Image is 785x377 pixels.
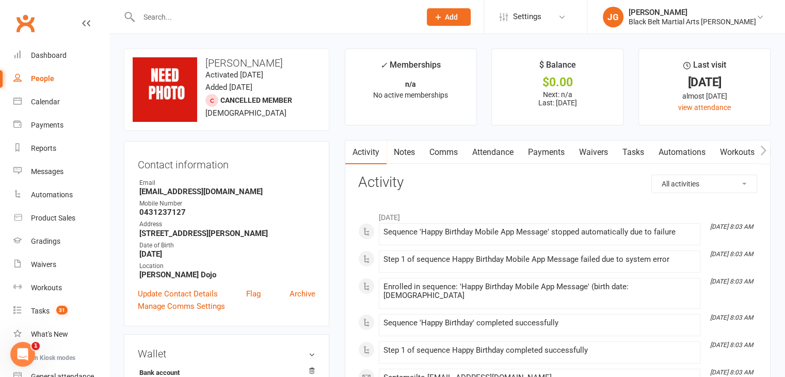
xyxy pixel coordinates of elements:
[12,10,38,36] a: Clubworx
[13,253,109,276] a: Waivers
[710,314,753,321] i: [DATE] 8:03 AM
[31,74,54,83] div: People
[648,90,761,102] div: almost [DATE]
[31,307,50,315] div: Tasks
[31,191,73,199] div: Automations
[422,140,465,164] a: Comms
[383,282,696,300] div: Enrolled in sequence: 'Happy Birthday Mobile App Message' (birth date: [DEMOGRAPHIC_DATA]
[31,237,60,245] div: Gradings
[133,57,197,122] img: image1624269030.png
[13,44,109,67] a: Dashboard
[139,261,315,271] div: Location
[710,278,753,285] i: [DATE] 8:03 AM
[345,140,387,164] a: Activity
[713,140,762,164] a: Workouts
[139,249,315,259] strong: [DATE]
[139,369,310,376] strong: Bank account
[13,276,109,300] a: Workouts
[13,183,109,207] a: Automations
[615,140,651,164] a: Tasks
[678,103,731,112] a: view attendance
[139,208,315,217] strong: 0431237127
[465,140,521,164] a: Attendance
[31,330,68,338] div: What's New
[539,58,576,77] div: $ Balance
[13,323,109,346] a: What's New
[205,83,252,92] time: Added [DATE]
[31,51,67,59] div: Dashboard
[31,167,63,176] div: Messages
[405,80,416,88] strong: n/a
[205,108,286,118] span: [DEMOGRAPHIC_DATA]
[139,219,315,229] div: Address
[603,7,623,27] div: JG
[513,5,541,28] span: Settings
[31,98,60,106] div: Calendar
[133,57,321,69] h3: [PERSON_NAME]
[380,58,441,77] div: Memberships
[710,223,753,230] i: [DATE] 8:03 AM
[387,140,422,164] a: Notes
[31,260,56,269] div: Waivers
[380,60,387,70] i: ✓
[629,17,756,26] div: Black Belt Martial Arts [PERSON_NAME]
[383,255,696,264] div: Step 1 of sequence Happy Birthday Mobile App Message failed due to system error
[139,270,315,279] strong: [PERSON_NAME] Dojo
[13,137,109,160] a: Reports
[572,140,615,164] a: Waivers
[13,160,109,183] a: Messages
[710,341,753,349] i: [DATE] 8:03 AM
[246,288,261,300] a: Flag
[138,155,315,170] h3: Contact information
[358,175,757,191] h3: Activity
[521,140,572,164] a: Payments
[13,207,109,230] a: Product Sales
[629,8,756,17] div: [PERSON_NAME]
[139,229,315,238] strong: [STREET_ADDRESS][PERSON_NAME]
[373,91,448,99] span: No active memberships
[139,241,315,250] div: Date of Birth
[290,288,315,300] a: Archive
[13,230,109,253] a: Gradings
[501,77,614,88] div: $0.00
[383,346,696,355] div: Step 1 of sequence Happy Birthday completed successfully
[710,369,753,376] i: [DATE] 8:03 AM
[710,250,753,258] i: [DATE] 8:03 AM
[31,342,40,350] span: 1
[383,228,696,237] div: Sequence 'Happy Birthday Mobile App Message' stopped automatically due to failure
[205,70,263,80] time: Activated [DATE]
[427,8,471,26] button: Add
[139,178,315,188] div: Email
[13,114,109,137] a: Payments
[501,90,614,107] p: Next: n/a Last: [DATE]
[56,306,68,315] span: 31
[139,199,315,209] div: Mobile Number
[31,144,56,152] div: Reports
[31,284,62,292] div: Workouts
[13,90,109,114] a: Calendar
[138,348,315,359] h3: Wallet
[13,67,109,90] a: People
[648,77,761,88] div: [DATE]
[139,187,315,196] strong: [EMAIL_ADDRESS][DOMAIN_NAME]
[138,288,218,300] a: Update Contact Details
[651,140,713,164] a: Automations
[136,10,413,24] input: Search...
[31,121,63,129] div: Payments
[220,96,292,104] span: Cancelled member
[445,13,458,21] span: Add
[13,300,109,323] a: Tasks 31
[383,319,696,327] div: Sequence 'Happy Birthday' completed successfully
[138,300,225,312] a: Manage Comms Settings
[10,342,35,367] iframe: Intercom live chat
[358,207,757,223] li: [DATE]
[31,214,75,222] div: Product Sales
[683,58,726,77] div: Last visit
